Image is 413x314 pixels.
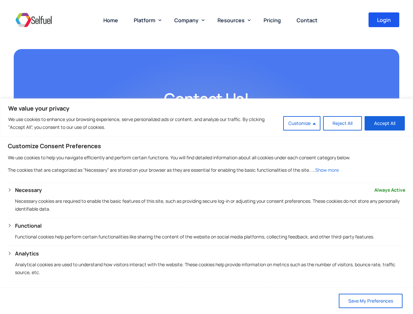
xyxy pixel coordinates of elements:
[15,250,39,257] button: Analytics
[103,17,118,24] span: Home
[304,243,413,314] iframe: Chat Widget
[297,17,318,24] span: Contact
[8,115,278,131] p: We use cookies to enhance your browsing experience, serve personalized ads or content, and analyz...
[134,17,155,24] span: Platform
[15,233,405,241] p: Functional cookies help perform certain functionalities like sharing the content of the website o...
[15,186,42,194] button: Necessary
[8,104,405,112] p: We value your privacy
[8,154,405,162] p: We use cookies to help you navigate efficiently and perform certain functions. You will find deta...
[377,17,391,23] span: Login
[264,17,281,24] span: Pricing
[8,142,101,150] span: Customize Consent Preferences
[40,88,373,110] h2: Contact Us!
[14,10,54,30] img: Selfuel - Democratizing Innovation
[283,116,320,131] button: Customize
[15,261,405,276] p: Analytical cookies are used to understand how visitors interact with the website. These cookies h...
[365,116,405,131] button: Accept All
[374,186,405,194] span: Always Active
[8,166,405,174] p: The cookies that are categorized as "Necessary" are stored on your browser as they are essential ...
[174,17,198,24] span: Company
[15,222,42,230] button: Functional
[323,116,362,131] button: Reject All
[217,17,245,24] span: Resources
[315,166,339,174] button: Show more
[15,197,405,213] p: Necessary cookies are required to enable the basic features of this site, such as providing secur...
[369,12,399,27] a: Login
